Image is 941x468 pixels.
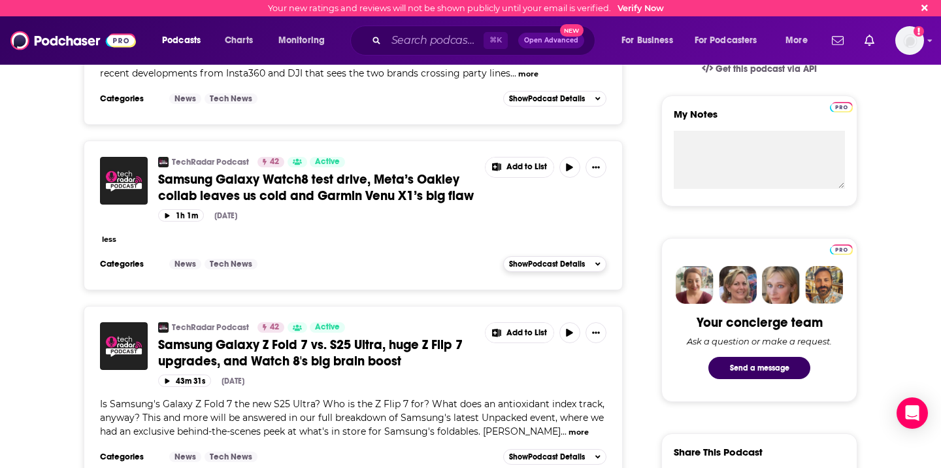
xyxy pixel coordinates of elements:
button: ShowPodcast Details [503,256,606,272]
img: Sydney Profile [676,266,714,304]
img: User Profile [895,26,924,55]
span: Active [315,156,340,169]
img: Samsung Galaxy Z Fold 7 vs. S25 Ultra, huge Z Flip 7 upgrades, and Watch 8's big brain boost [100,322,148,370]
span: For Podcasters [695,31,757,50]
button: open menu [776,30,824,51]
span: Logged in as kyliefoster [895,26,924,55]
button: ShowPodcast Details [503,91,606,107]
a: Tech News [205,259,257,269]
img: Barbara Profile [719,266,757,304]
span: New [560,24,584,37]
span: Smartphones are out and cameras are in - at least, that's our verdict for this early [DATE] speci... [100,40,595,79]
h3: Categories [100,93,159,104]
div: Your concierge team [697,314,823,331]
button: more [518,69,538,80]
a: Verify Now [618,3,664,13]
button: Show More Button [486,323,553,343]
button: Show profile menu [895,26,924,55]
span: Add to List [506,328,547,338]
div: Ask a question or make a request. [687,336,832,346]
a: Tech News [205,452,257,462]
a: Show notifications dropdown [827,29,849,52]
img: Podchaser Pro [830,244,853,255]
span: Open Advanced [524,37,578,44]
a: Pro website [830,242,853,255]
div: Open Intercom Messenger [897,397,928,429]
span: Show Podcast Details [509,452,585,461]
a: Charts [216,30,261,51]
div: [DATE] [214,211,237,220]
span: Charts [225,31,253,50]
button: less [102,234,116,245]
span: Show Podcast Details [509,94,585,103]
span: Add to List [506,162,547,172]
a: Show notifications dropdown [859,29,880,52]
a: Samsung Galaxy Watch8 test drive, Meta’s Oakley collab leaves us cold and Garmin Venu X1’s big flaw [158,171,476,204]
a: News [169,93,201,104]
a: Samsung Galaxy Z Fold 7 vs. S25 Ultra, huge Z Flip 7 upgrades, and Watch 8's big brain boost [158,337,476,369]
button: 1h 1m [158,209,204,222]
button: open menu [686,30,776,51]
a: News [169,259,201,269]
button: 43m 31s [158,375,211,387]
img: Podchaser Pro [830,102,853,112]
h3: Share This Podcast [674,446,763,458]
a: TechRadar Podcast [172,322,249,333]
button: Show More Button [486,158,553,177]
button: Show More Button [586,157,606,178]
a: Get this podcast via API [691,53,827,85]
h3: Categories [100,259,159,269]
span: ⌘ K [484,32,508,49]
img: Jules Profile [762,266,800,304]
span: Podcasts [162,31,201,50]
span: Monitoring [278,31,325,50]
span: Show Podcast Details [509,259,585,269]
a: Active [310,322,345,333]
span: 42 [270,156,279,169]
button: ShowPodcast Details [503,449,606,465]
a: 42 [257,322,284,333]
span: More [785,31,808,50]
h3: Categories [100,452,159,462]
span: Active [315,321,340,334]
a: Active [310,157,345,167]
img: Jon Profile [805,266,843,304]
span: Get this podcast via API [716,63,817,75]
svg: Email not verified [914,26,924,37]
button: open menu [153,30,218,51]
img: Podchaser - Follow, Share and Rate Podcasts [10,28,136,53]
a: Pro website [830,100,853,112]
button: Open AdvancedNew [518,33,584,48]
button: open menu [269,30,342,51]
span: Samsung Galaxy Z Fold 7 vs. S25 Ultra, huge Z Flip 7 upgrades, and Watch 8's big brain boost [158,337,463,369]
a: TechRadar Podcast [172,157,249,167]
img: TechRadar Podcast [158,157,169,167]
button: Send a message [708,357,810,379]
div: [DATE] [222,376,244,386]
img: Samsung Galaxy Watch8 test drive, Meta’s Oakley collab leaves us cold and Garmin Venu X1’s big flaw [100,157,148,205]
img: TechRadar Podcast [158,322,169,333]
button: open menu [612,30,689,51]
span: ... [510,67,516,79]
a: 42 [257,157,284,167]
span: Is Samsung's Galaxy Z Fold 7 the new S25 Ultra? Who is the Z Flip 7 for? What does an antioxidant... [100,398,604,437]
input: Search podcasts, credits, & more... [386,30,484,51]
div: Search podcasts, credits, & more... [363,25,608,56]
label: My Notes [674,108,845,131]
span: 42 [270,321,279,334]
span: For Business [621,31,673,50]
div: Your new ratings and reviews will not be shown publicly until your email is verified. [268,3,664,13]
button: more [569,427,589,438]
span: Samsung Galaxy Watch8 test drive, Meta’s Oakley collab leaves us cold and Garmin Venu X1’s big flaw [158,171,474,204]
button: Show More Button [586,322,606,343]
a: Tech News [205,93,257,104]
a: News [169,452,201,462]
span: ... [561,426,567,437]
